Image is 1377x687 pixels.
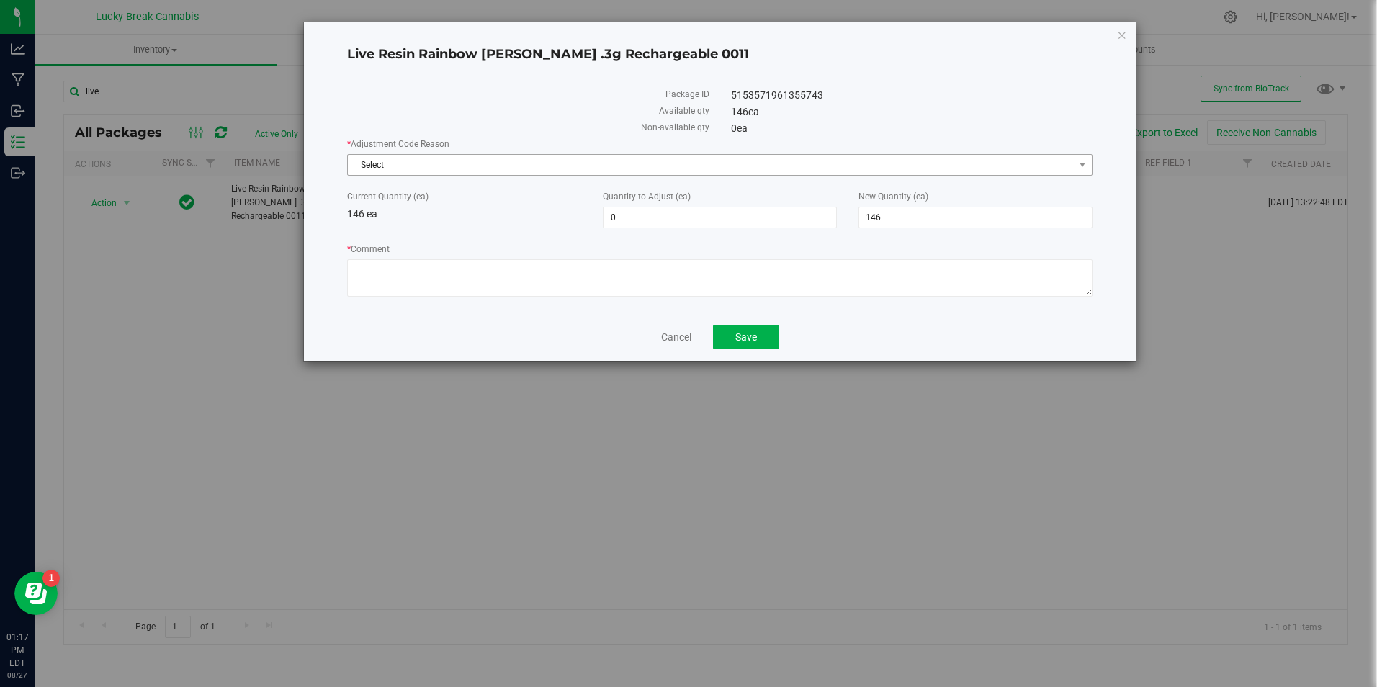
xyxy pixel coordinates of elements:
span: 146 [731,106,759,117]
input: 0 [604,207,836,228]
span: 146 ea [347,208,377,220]
label: Adjustment Code Reason [347,138,1092,151]
label: Current Quantity (ea) [347,190,581,203]
div: 5153571961355743 [720,88,1103,103]
span: Save [735,331,757,343]
label: Available qty [347,104,709,117]
label: Comment [347,243,1092,256]
span: select [1073,155,1091,175]
h4: Live Resin Rainbow [PERSON_NAME] .3g Rechargeable 0011 [347,45,1092,64]
label: Non-available qty [347,121,709,134]
iframe: Resource center unread badge [42,570,60,587]
span: 0 [731,122,748,134]
button: Save [713,325,779,349]
span: ea [748,106,759,117]
span: ea [737,122,748,134]
label: New Quantity (ea) [858,190,1093,203]
span: Select [348,155,1073,175]
iframe: Resource center [14,572,58,615]
a: Cancel [661,330,691,344]
input: 146 [859,207,1092,228]
label: Quantity to Adjust (ea) [603,190,837,203]
label: Package ID [347,88,709,101]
